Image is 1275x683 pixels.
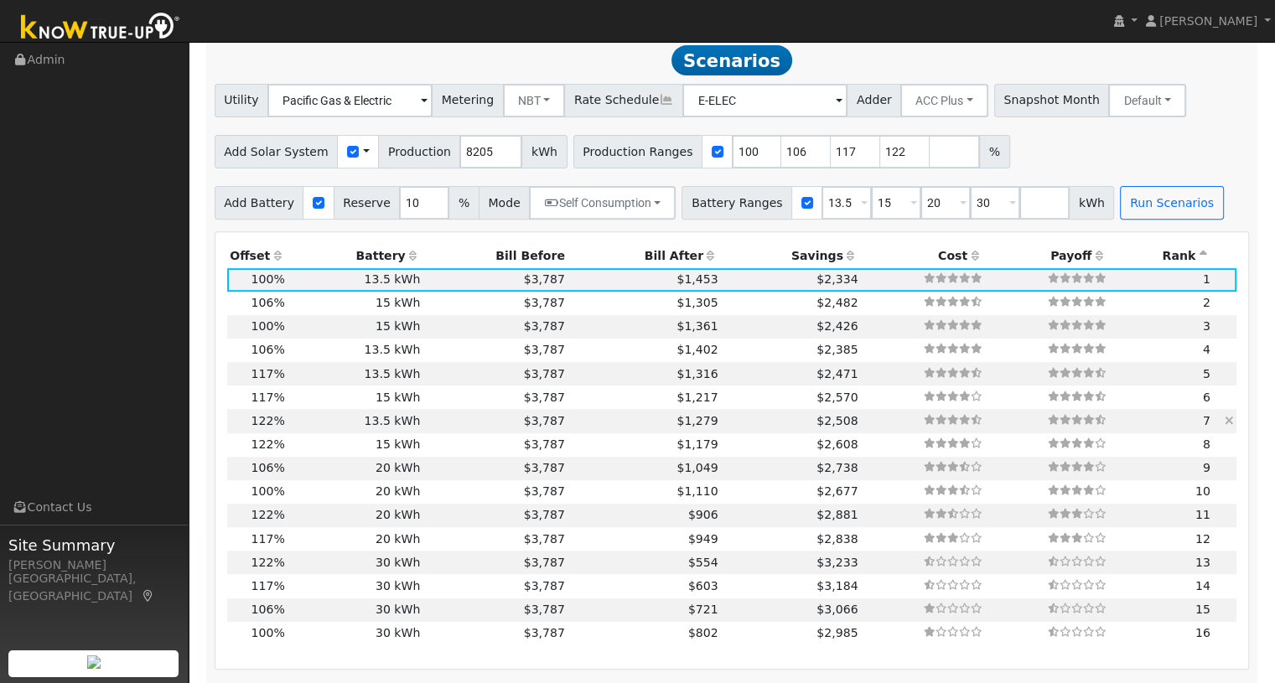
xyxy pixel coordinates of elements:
[141,589,156,603] a: Map
[529,186,676,220] button: Self Consumption
[994,84,1110,117] span: Snapshot Month
[816,414,858,427] span: $2,508
[1203,437,1210,451] span: 8
[251,626,285,639] span: 100%
[251,484,285,498] span: 100%
[1203,461,1210,474] span: 9
[251,508,285,521] span: 122%
[288,362,423,385] td: 13.5 kWh
[524,579,565,592] span: $3,787
[479,186,530,220] span: Mode
[816,296,858,309] span: $2,482
[816,579,858,592] span: $3,184
[524,508,565,521] span: $3,787
[791,249,843,262] span: Savings
[8,556,179,574] div: [PERSON_NAME]
[816,556,858,569] span: $3,233
[524,556,565,569] span: $3,787
[267,84,433,117] input: Select a Utility
[251,391,285,404] span: 117%
[1108,84,1186,117] button: Default
[816,272,858,286] span: $2,334
[1195,484,1210,498] span: 10
[251,272,285,286] span: 100%
[676,484,718,498] span: $1,110
[688,508,718,521] span: $906
[288,480,423,504] td: 20 kWh
[816,319,858,333] span: $2,426
[87,655,101,669] img: retrieve
[676,319,718,333] span: $1,361
[676,414,718,427] span: $1,279
[1162,249,1195,262] span: Rank
[816,343,858,356] span: $2,385
[676,437,718,451] span: $1,179
[288,268,423,292] td: 13.5 kWh
[524,343,565,356] span: $3,787
[448,186,479,220] span: %
[378,135,460,168] span: Production
[1120,186,1223,220] button: Run Scenarios
[676,461,718,474] span: $1,049
[688,579,718,592] span: $603
[251,343,285,356] span: 106%
[524,391,565,404] span: $3,787
[816,508,858,521] span: $2,881
[1050,249,1091,262] span: Payoff
[251,437,285,451] span: 122%
[524,532,565,546] span: $3,787
[215,84,269,117] span: Utility
[676,272,718,286] span: $1,453
[288,339,423,362] td: 13.5 kWh
[288,433,423,457] td: 15 kWh
[688,532,718,546] span: $949
[1195,579,1210,592] span: 14
[1203,272,1210,286] span: 1
[251,603,285,616] span: 106%
[288,315,423,339] td: 15 kWh
[288,527,423,551] td: 20 kWh
[688,556,718,569] span: $554
[1195,626,1210,639] span: 16
[288,457,423,480] td: 20 kWh
[334,186,401,220] span: Reserve
[524,296,565,309] span: $3,787
[288,244,423,267] th: Battery
[423,244,568,267] th: Bill Before
[816,437,858,451] span: $2,608
[1203,319,1210,333] span: 3
[900,84,988,117] button: ACC Plus
[979,135,1009,168] span: %
[816,461,858,474] span: $2,738
[568,244,721,267] th: Bill After
[13,9,189,47] img: Know True-Up
[251,532,285,546] span: 117%
[227,244,288,267] th: Offset
[676,391,718,404] span: $1,217
[816,532,858,546] span: $2,838
[564,84,683,117] span: Rate Schedule
[676,367,718,380] span: $1,316
[1203,296,1210,309] span: 2
[521,135,567,168] span: kWh
[288,598,423,622] td: 30 kWh
[688,626,718,639] span: $802
[251,296,285,309] span: 106%
[524,319,565,333] span: $3,787
[816,367,858,380] span: $2,471
[1203,343,1210,356] span: 4
[251,579,285,592] span: 117%
[682,84,847,117] input: Select a Rate Schedule
[288,504,423,527] td: 20 kWh
[1069,186,1114,220] span: kWh
[524,484,565,498] span: $3,787
[251,556,285,569] span: 122%
[1203,414,1210,427] span: 7
[938,249,967,262] span: Cost
[1195,532,1210,546] span: 12
[8,534,179,556] span: Site Summary
[524,414,565,427] span: $3,787
[847,84,901,117] span: Adder
[1203,391,1210,404] span: 6
[816,484,858,498] span: $2,677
